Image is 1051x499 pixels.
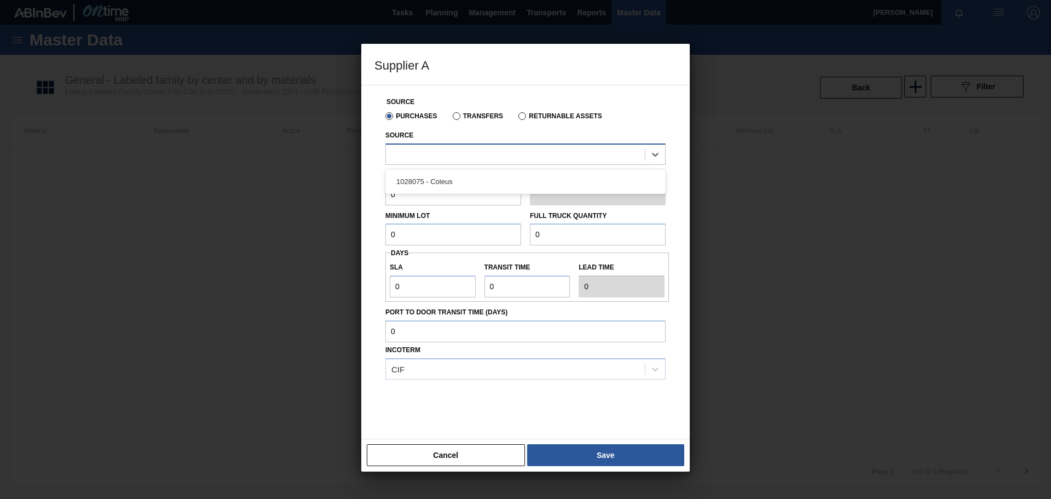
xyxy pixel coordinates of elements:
[527,444,684,466] button: Save
[386,98,414,106] label: Source
[530,212,607,220] label: Full Truck Quantity
[385,346,420,354] label: Incoterm
[361,44,690,85] h3: Supplier A
[518,112,602,120] label: Returnable Assets
[391,364,405,374] div: CIF
[391,249,408,257] span: Days
[385,131,413,139] label: Source
[385,305,666,320] label: Port to Door Transit Time (days)
[484,260,570,276] label: Transit time
[385,212,430,220] label: Minimum Lot
[530,168,666,183] label: Rounding Unit
[367,444,525,466] button: Cancel
[579,260,665,276] label: Lead time
[385,171,666,192] div: 1028075 - Coleus
[385,112,437,120] label: Purchases
[390,260,476,276] label: SLA
[453,112,504,120] label: Transfers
